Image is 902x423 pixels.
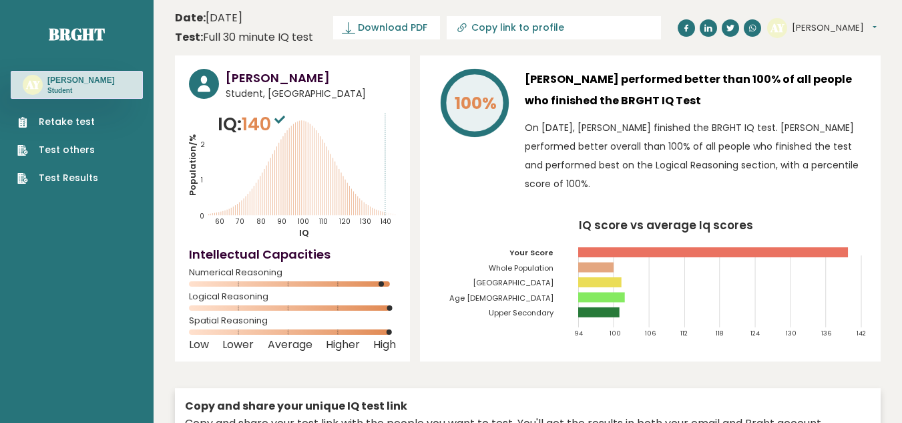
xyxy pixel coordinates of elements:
[175,29,203,45] b: Test:
[786,329,797,337] tspan: 130
[333,16,440,39] a: Download PDF
[189,245,396,263] h4: Intellectual Capacities
[200,212,204,222] tspan: 0
[680,329,688,337] tspan: 112
[821,329,832,337] tspan: 136
[489,307,554,318] tspan: Upper Secondary
[574,329,583,337] tspan: 94
[226,87,396,101] span: Student, [GEOGRAPHIC_DATA]
[509,247,553,258] tspan: Your Score
[340,217,351,227] tspan: 120
[17,115,98,129] a: Retake test
[326,342,360,347] span: Higher
[189,342,209,347] span: Low
[201,175,203,185] tspan: 1
[298,217,310,227] tspan: 100
[751,329,760,337] tspan: 124
[17,143,98,157] a: Test others
[716,329,724,337] tspan: 118
[185,398,871,414] div: Copy and share your unique IQ test link
[770,19,785,35] text: AY
[489,263,553,273] tspan: Whole Population
[222,342,254,347] span: Lower
[175,10,206,25] b: Date:
[525,69,867,112] h3: [PERSON_NAME] performed better than 100% of all people who finished the BRGHT IQ Test
[579,217,753,233] tspan: IQ score vs average Iq scores
[49,23,105,45] a: Brght
[449,293,553,303] tspan: Age [DEMOGRAPHIC_DATA]
[792,21,877,35] button: [PERSON_NAME]
[189,270,396,275] span: Numerical Reasoning
[189,318,396,323] span: Spatial Reasoning
[358,21,427,35] span: Download PDF
[189,294,396,299] span: Logical Reasoning
[525,118,867,193] p: On [DATE], [PERSON_NAME] finished the BRGHT IQ test. [PERSON_NAME] performed better overall than ...
[373,342,396,347] span: High
[857,329,866,337] tspan: 142
[187,134,198,196] tspan: Population/%
[226,69,396,87] h3: [PERSON_NAME]
[175,29,313,45] div: Full 30 minute IQ test
[218,111,288,138] p: IQ:
[473,277,553,288] tspan: [GEOGRAPHIC_DATA]
[645,329,656,337] tspan: 106
[236,217,245,227] tspan: 70
[610,329,621,337] tspan: 100
[257,217,266,227] tspan: 80
[320,217,328,227] tspan: 110
[268,342,312,347] span: Average
[300,227,310,239] tspan: IQ
[242,112,288,136] span: 140
[47,86,115,96] p: Student
[175,10,242,26] time: [DATE]
[215,217,224,227] tspan: 60
[17,171,98,185] a: Test Results
[455,92,497,115] tspan: 100%
[360,217,371,227] tspan: 130
[25,77,41,92] text: AY
[381,217,392,227] tspan: 140
[200,140,205,150] tspan: 2
[277,217,286,227] tspan: 90
[47,75,115,86] h3: [PERSON_NAME]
